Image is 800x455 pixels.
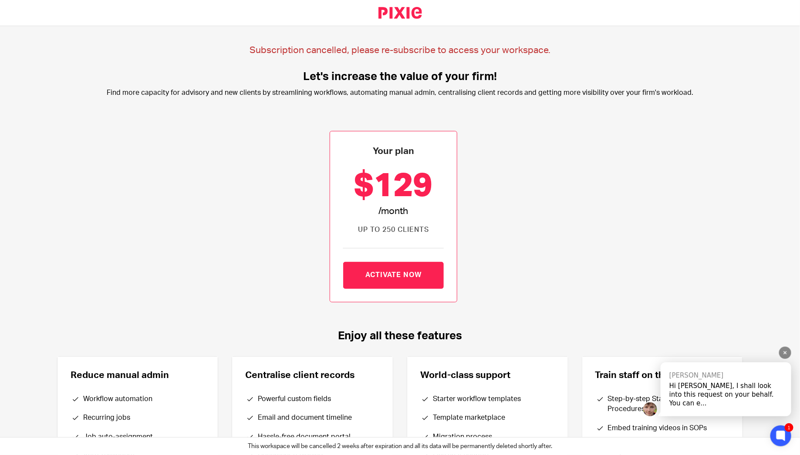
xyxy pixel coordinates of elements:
[595,370,730,381] h3: Train staff on the job
[83,413,203,423] li: Recurring jobs
[643,402,657,416] img: Chy10dY5LEHvj3TC4UfDpNBP8wd5IkGYgqMBIwt0Bvokvgbo6HzD3csUxYwJb3u3T6n1DKehDzt.jpg
[83,432,203,442] li: Job auto-assignment
[608,423,728,433] li: Embed training videos in SOPs
[373,147,414,156] strong: Your plan
[258,394,378,404] li: Powerful custom fields
[17,43,783,57] p: Subscription cancelled, please re-subscribe to access your workspace.
[258,432,378,442] li: Hassle-free document portal
[303,70,497,84] p: Let's increase the value of your firm!
[71,370,205,381] h3: Reduce manual admin
[669,381,783,408] div: Hi [PERSON_NAME], I shall look into this request on your behalf. You can e...
[608,394,728,415] li: Step-by-step Standard Operating Procedures
[245,370,380,381] h3: Centralise client records
[343,262,444,289] a: Activate now
[420,370,555,381] h3: World-class support
[354,167,432,206] span: $129
[433,432,553,442] li: Migration process
[258,413,378,423] li: Email and document timeline
[343,225,444,234] div: Up to 250 clients
[57,328,743,343] h2: Enjoy all these features
[107,88,693,98] p: Find more capacity for advisory and new clients by streamlining workflows, automating manual admi...
[378,206,408,217] span: /month
[433,413,553,423] li: Template marketplace
[433,394,553,404] li: Starter workflow templates
[785,423,793,432] div: 1
[669,371,783,380] div: [PERSON_NAME]
[83,394,203,404] li: Workflow automation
